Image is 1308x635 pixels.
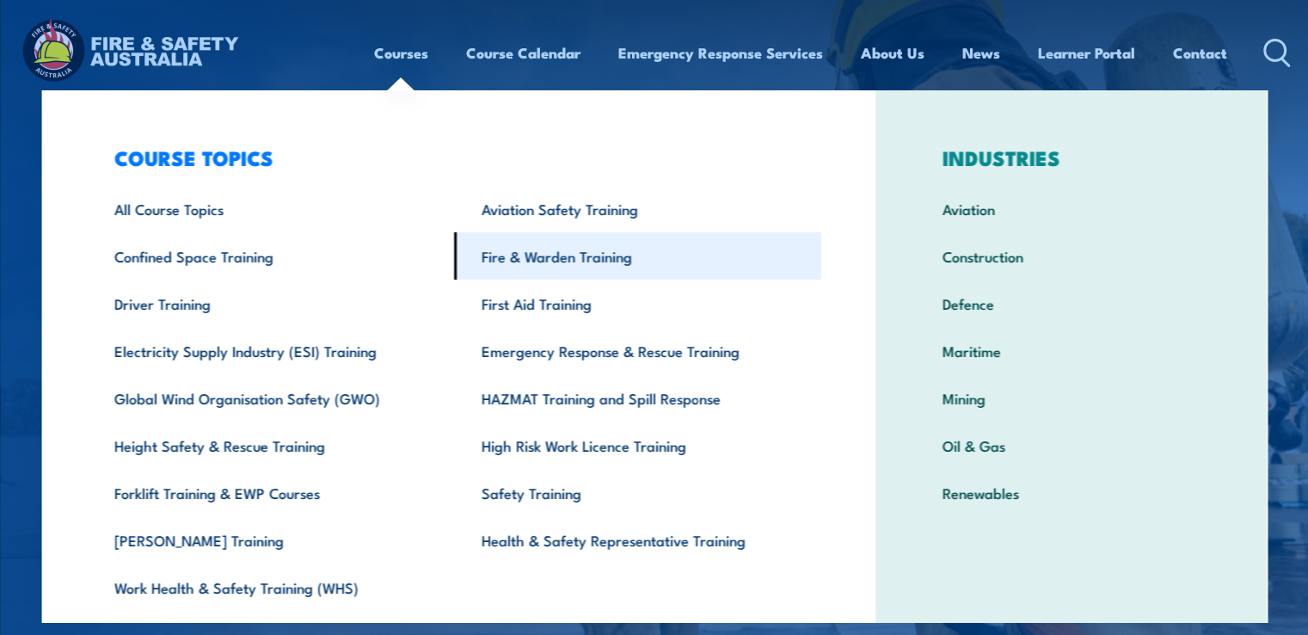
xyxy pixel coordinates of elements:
a: Forklift Training & EWP Courses [87,469,454,516]
a: Course Calendar [466,30,580,76]
a: Height Safety & Rescue Training [87,422,454,469]
a: Electricity Supply Industry (ESI) Training [87,327,454,374]
a: Mining [915,374,1227,422]
a: Maritime [915,327,1227,374]
a: Work Health & Safety Training (WHS) [87,564,454,611]
a: Construction [915,232,1227,280]
a: Safety Training [454,469,821,516]
a: Confined Space Training [87,232,454,280]
a: All Course Topics [87,185,454,232]
a: Aviation Safety Training [454,185,821,232]
a: Learner Portal [1038,30,1135,76]
a: Driver Training [87,280,454,327]
a: Emergency Response & Rescue Training [454,327,821,374]
h3: COURSE TOPICS [87,145,821,170]
a: Global Wind Organisation Safety (GWO) [87,374,454,422]
a: Oil & Gas [915,422,1227,469]
a: HAZMAT Training and Spill Response [454,374,821,422]
h3: INDUSTRIES [915,145,1227,170]
a: High Risk Work Licence Training [454,422,821,469]
a: News [962,30,1000,76]
a: Health & Safety Representative Training [454,516,821,564]
a: [PERSON_NAME] Training [87,516,454,564]
a: Fire & Warden Training [454,232,821,280]
a: Emergency Response Services [618,30,823,76]
a: Renewables [915,469,1227,516]
a: Courses [374,30,428,76]
a: Contact [1173,30,1227,76]
a: Defence [915,280,1227,327]
a: About Us [861,30,924,76]
a: First Aid Training [454,280,821,327]
a: Aviation [915,185,1227,232]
